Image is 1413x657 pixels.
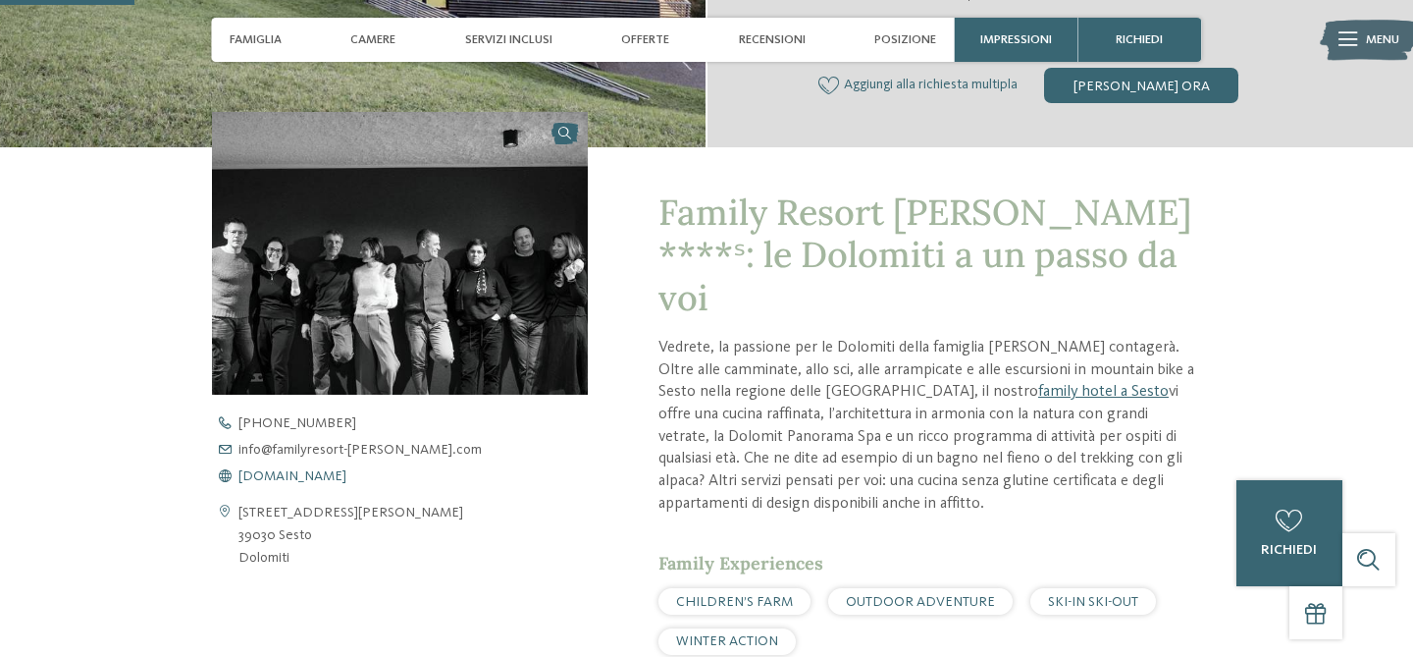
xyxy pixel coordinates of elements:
a: richiedi [1236,480,1342,586]
span: Family Resort [PERSON_NAME] ****ˢ: le Dolomiti a un passo da voi [658,190,1191,319]
img: Il nostro family hotel a Sesto, il vostro rifugio sulle Dolomiti. [212,112,588,395]
span: WINTER ACTION [676,634,778,648]
span: OUTDOOR ADVENTURE [846,595,995,609]
p: Vedrete, la passione per le Dolomiti della famiglia [PERSON_NAME] contagerà. Oltre alle camminate... [658,337,1201,516]
a: [PHONE_NUMBER] [212,416,618,430]
span: Camere [350,32,395,47]
img: tab_keywords_by_traffic_grey.svg [195,114,211,130]
span: [DOMAIN_NAME] [238,469,346,483]
div: Domain Overview [75,116,176,129]
span: CHILDREN’S FARM [676,595,793,609]
div: v 4.0.25 [55,31,96,47]
span: info@ familyresort-[PERSON_NAME]. com [238,443,482,457]
img: tab_domain_overview_orange.svg [53,114,69,130]
span: Family Experiences [658,552,823,575]
span: [PHONE_NUMBER] [238,416,356,430]
span: Servizi inclusi [465,32,552,47]
span: SKI-IN SKI-OUT [1048,595,1138,609]
span: richiedi [1116,32,1163,47]
a: family hotel a Sesto [1038,384,1169,400]
div: Domain: [DOMAIN_NAME] [51,51,216,67]
address: [STREET_ADDRESS][PERSON_NAME] 39030 Sesto Dolomiti [238,502,463,570]
a: info@familyresort-[PERSON_NAME].com [212,443,618,457]
span: Impressioni [980,32,1052,47]
img: logo_orange.svg [31,31,47,47]
img: website_grey.svg [31,51,47,67]
a: [DOMAIN_NAME] [212,469,618,483]
span: Famiglia [230,32,282,47]
span: 103,00 € [837,16,929,39]
span: Posizione [874,32,936,47]
div: [PERSON_NAME] ora [1044,68,1238,103]
span: Offerte [621,32,669,47]
div: Keywords by Traffic [217,116,331,129]
span: Recensioni [739,32,806,47]
span: richiedi [1261,543,1317,557]
span: Aggiungi alla richiesta multipla [844,78,1018,93]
